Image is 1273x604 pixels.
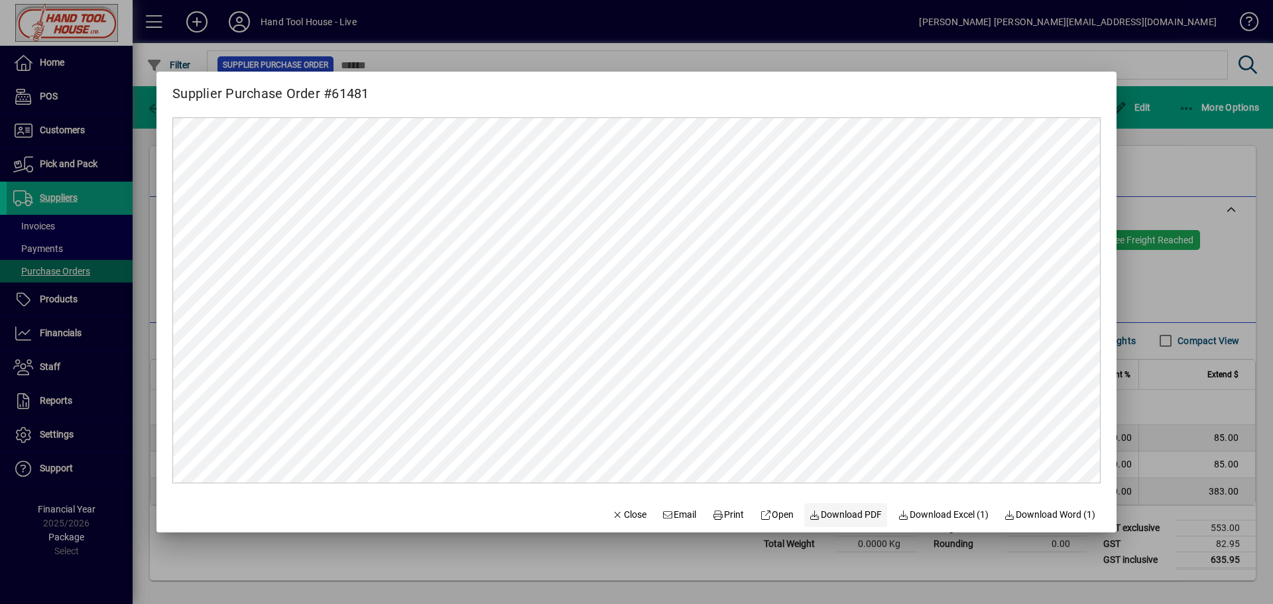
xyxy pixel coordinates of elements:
[898,508,989,522] span: Download Excel (1)
[662,508,697,522] span: Email
[612,508,646,522] span: Close
[755,503,799,527] a: Open
[760,508,794,522] span: Open
[156,72,385,104] h2: Supplier Purchase Order #61481
[1004,508,1096,522] span: Download Word (1)
[712,508,744,522] span: Print
[607,503,652,527] button: Close
[892,503,994,527] button: Download Excel (1)
[804,503,888,527] a: Download PDF
[657,503,702,527] button: Email
[810,508,882,522] span: Download PDF
[999,503,1101,527] button: Download Word (1)
[707,503,749,527] button: Print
